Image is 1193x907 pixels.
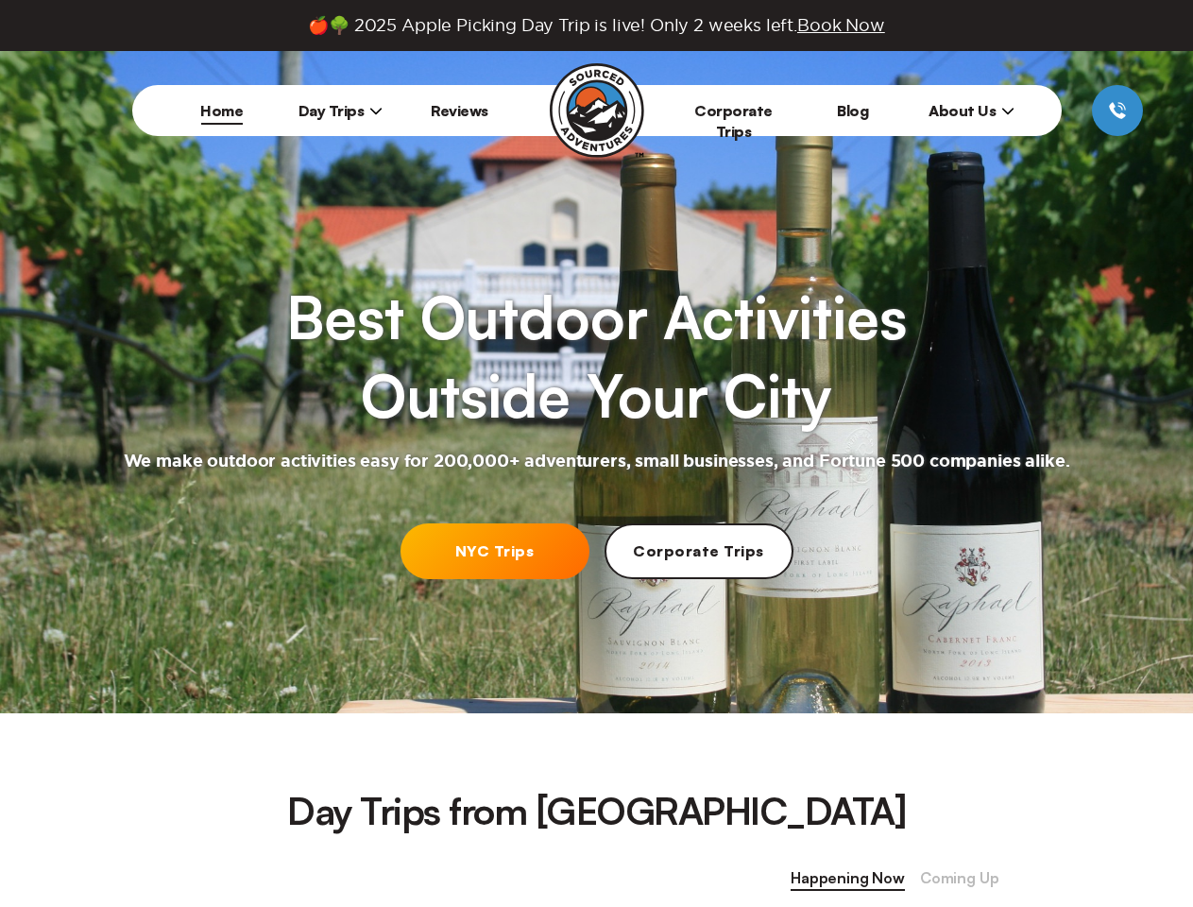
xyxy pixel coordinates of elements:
span: Happening Now [791,866,905,891]
span: Book Now [797,16,885,34]
a: Corporate Trips [694,101,773,141]
a: NYC Trips [401,523,589,579]
span: About Us [929,101,1014,120]
h2: We make outdoor activities easy for 200,000+ adventurers, small businesses, and Fortune 500 compa... [124,451,1070,473]
a: Reviews [431,101,488,120]
a: Corporate Trips [605,523,793,579]
img: Sourced Adventures company logo [550,63,644,158]
a: Blog [837,101,868,120]
span: Coming Up [920,866,999,891]
a: Home [200,101,243,120]
h1: Best Outdoor Activities Outside Your City [286,278,906,436]
span: Day Trips [298,101,383,120]
span: 🍎🌳 2025 Apple Picking Day Trip is live! Only 2 weeks left. [308,15,884,36]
